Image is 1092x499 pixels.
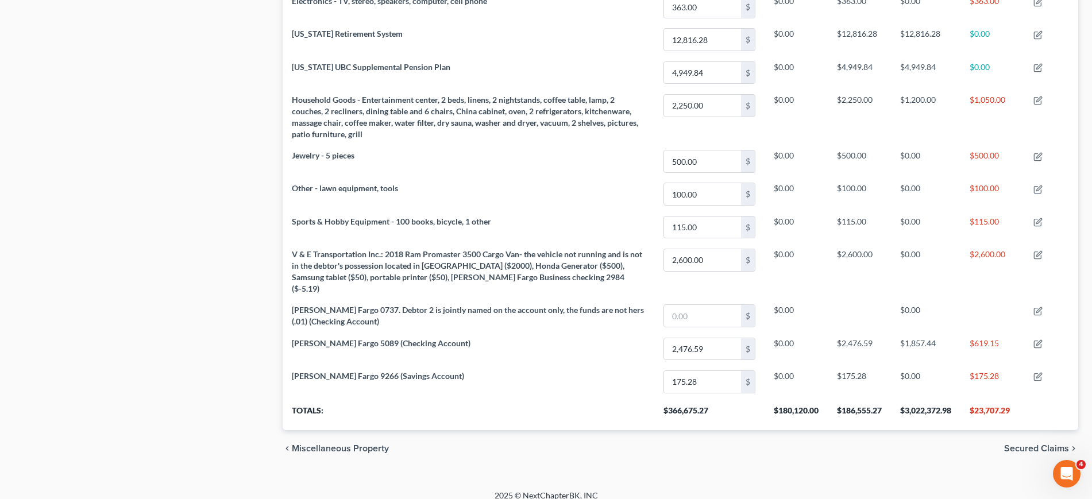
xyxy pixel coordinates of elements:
[765,332,828,365] td: $0.00
[664,150,741,172] input: 0.00
[828,178,891,211] td: $100.00
[1004,444,1078,453] button: Secured Claims chevron_right
[741,183,755,205] div: $
[960,56,1024,89] td: $0.00
[292,305,644,326] span: [PERSON_NAME] Fargo 0737. Debtor 2 is jointly named on the account only, the funds are not hers (...
[960,145,1024,178] td: $500.00
[664,183,741,205] input: 0.00
[292,62,450,72] span: [US_STATE] UBC Supplemental Pension Plan
[960,211,1024,243] td: $115.00
[960,365,1024,398] td: $175.28
[664,338,741,360] input: 0.00
[960,178,1024,211] td: $100.00
[741,150,755,172] div: $
[765,300,828,332] td: $0.00
[891,89,960,145] td: $1,200.00
[664,62,741,84] input: 0.00
[283,444,389,453] button: chevron_left Miscellaneous Property
[292,29,403,38] span: [US_STATE] Retirement System
[960,243,1024,299] td: $2,600.00
[765,24,828,56] td: $0.00
[292,444,389,453] span: Miscellaneous Property
[960,398,1024,430] th: $23,707.29
[828,89,891,145] td: $2,250.00
[765,89,828,145] td: $0.00
[664,29,741,51] input: 0.00
[828,332,891,365] td: $2,476.59
[891,211,960,243] td: $0.00
[1053,460,1081,488] iframe: Intercom live chat
[828,243,891,299] td: $2,600.00
[891,178,960,211] td: $0.00
[664,305,741,327] input: 0.00
[664,371,741,393] input: 0.00
[891,365,960,398] td: $0.00
[741,216,755,238] div: $
[292,95,638,139] span: Household Goods - Entertainment center, 2 beds, linens, 2 nightstands, coffee table, lamp, 2 couc...
[1076,460,1086,469] span: 4
[828,398,891,430] th: $186,555.27
[891,243,960,299] td: $0.00
[828,24,891,56] td: $12,816.28
[765,178,828,211] td: $0.00
[765,243,828,299] td: $0.00
[765,398,828,430] th: $180,120.00
[960,332,1024,365] td: $619.15
[828,211,891,243] td: $115.00
[960,24,1024,56] td: $0.00
[741,29,755,51] div: $
[891,398,960,430] th: $3,022,372.98
[664,216,741,238] input: 0.00
[741,371,755,393] div: $
[741,249,755,271] div: $
[664,95,741,117] input: 0.00
[654,398,765,430] th: $366,675.27
[891,24,960,56] td: $12,816.28
[741,62,755,84] div: $
[283,398,654,430] th: Totals:
[283,444,292,453] i: chevron_left
[765,56,828,89] td: $0.00
[292,216,491,226] span: Sports & Hobby Equipment - 100 books, bicycle, 1 other
[292,338,470,348] span: [PERSON_NAME] Fargo 5089 (Checking Account)
[828,365,891,398] td: $175.28
[828,56,891,89] td: $4,949.84
[741,95,755,117] div: $
[828,145,891,178] td: $500.00
[292,183,398,193] span: Other - lawn equipment, tools
[664,249,741,271] input: 0.00
[292,249,642,293] span: V & E Transportation Inc.: 2018 Ram Promaster 3500 Cargo Van- the vehicle not running and is not ...
[765,365,828,398] td: $0.00
[292,150,354,160] span: Jewelry - 5 pieces
[891,300,960,332] td: $0.00
[891,56,960,89] td: $4,949.84
[765,211,828,243] td: $0.00
[741,305,755,327] div: $
[891,145,960,178] td: $0.00
[765,145,828,178] td: $0.00
[891,332,960,365] td: $1,857.44
[1069,444,1078,453] i: chevron_right
[292,371,464,381] span: [PERSON_NAME] Fargo 9266 (Savings Account)
[1004,444,1069,453] span: Secured Claims
[960,89,1024,145] td: $1,050.00
[741,338,755,360] div: $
